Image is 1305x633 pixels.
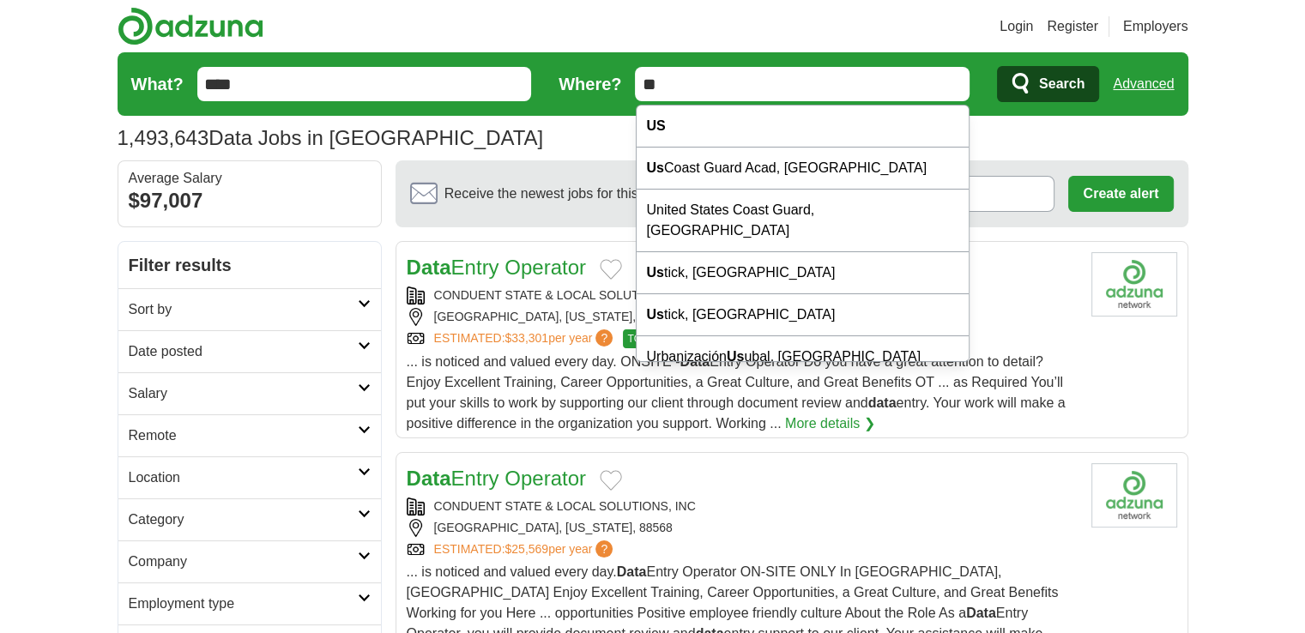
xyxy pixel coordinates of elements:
label: What? [131,71,184,97]
a: Salary [118,372,381,414]
a: Register [1047,16,1098,37]
span: TOP MATCH [623,329,691,348]
strong: data [868,395,897,410]
a: More details ❯ [785,413,875,434]
h2: Category [129,509,358,530]
span: $25,569 [504,542,548,556]
div: [GEOGRAPHIC_DATA], [US_STATE], 88568 [407,519,1078,537]
div: Average Salary [129,172,371,185]
a: Sort by [118,288,381,330]
div: Urbanización ubal, [GEOGRAPHIC_DATA] [637,336,970,378]
a: Advanced [1113,67,1174,101]
a: Employers [1123,16,1188,37]
span: Receive the newest jobs for this search : [444,184,738,204]
span: ... is noticed and valued every day. ONSITE - Entry Operator Do you have a great attention to det... [407,354,1066,431]
a: Category [118,498,381,540]
span: ? [595,540,613,558]
label: Where? [559,71,621,97]
strong: Data [407,467,451,490]
h2: Salary [129,383,358,404]
div: CONDUENT STATE & LOCAL SOLUTIONS, INC [407,286,1078,304]
a: ESTIMATED:$33,301per year? [434,329,617,348]
button: Create alert [1068,176,1173,212]
div: tick, [GEOGRAPHIC_DATA] [637,294,970,336]
span: Search [1039,67,1084,101]
strong: Data [617,564,647,579]
strong: Us [647,265,664,280]
span: $33,301 [504,331,548,345]
div: Coast Guard Acad, [GEOGRAPHIC_DATA] [637,148,970,190]
h2: Company [129,552,358,572]
strong: Data [966,606,996,620]
h1: Data Jobs in [GEOGRAPHIC_DATA] [118,126,544,149]
h2: Date posted [129,341,358,362]
a: Employment type [118,582,381,624]
div: [GEOGRAPHIC_DATA], [US_STATE], 42648 [407,308,1078,326]
a: ESTIMATED:$25,569per year? [434,540,617,558]
h2: Remote [129,425,358,446]
button: Search [997,66,1099,102]
img: Company logo [1091,252,1177,316]
strong: US [647,118,666,133]
div: tick, [GEOGRAPHIC_DATA] [637,252,970,294]
a: DataEntry Operator [407,256,586,279]
span: ? [595,329,613,347]
a: Company [118,540,381,582]
button: Add to favorite jobs [600,470,622,491]
a: Remote [118,414,381,456]
h2: Location [129,467,358,488]
div: United States Coast Guard, [GEOGRAPHIC_DATA] [637,190,970,252]
a: Login [1000,16,1033,37]
a: Location [118,456,381,498]
strong: Us [647,160,664,175]
img: Adzuna logo [118,7,263,45]
h2: Filter results [118,242,381,288]
button: Add to favorite jobs [600,259,622,280]
div: $97,007 [129,185,371,216]
a: Date posted [118,330,381,372]
a: DataEntry Operator [407,467,586,490]
strong: Us [727,349,744,364]
h2: Sort by [129,299,358,320]
span: 1,493,643 [118,123,209,154]
div: CONDUENT STATE & LOCAL SOLUTIONS, INC [407,497,1078,515]
strong: Us [647,307,664,322]
h2: Employment type [129,594,358,614]
strong: Data [407,256,451,279]
img: Company logo [1091,463,1177,527]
